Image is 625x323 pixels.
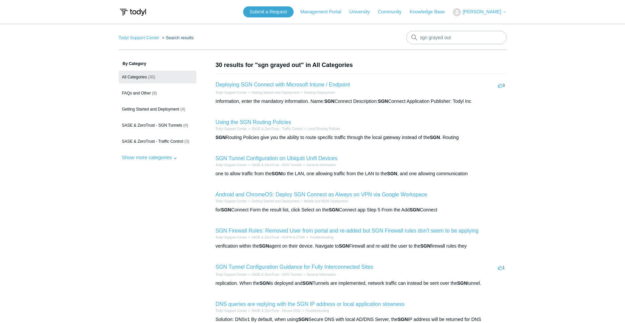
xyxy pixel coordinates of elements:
li: Todyl Support Center [216,272,247,277]
em: SGN [457,280,467,286]
em: SGN [387,171,397,176]
a: Deploying SGN Connect with Microsoft Intune / Endpoint [216,82,350,87]
li: Getting Started and Deployment [247,90,299,95]
div: one to allow traffic from the to the LAN, one allowing traffic from the LAN to the , and one allo... [216,170,507,177]
a: Android and ChromeOS: Deploy SGN Connect as Always on VPN via Google Workspace [216,192,427,197]
a: SASE & ZeroTrust - SGN Tunnels [251,273,302,276]
span: SASE & ZeroTrust - SGN Tunnels [122,123,182,128]
a: General Information [306,163,336,167]
span: (30) [148,75,155,79]
em: SGN [410,207,420,212]
em: SGN [221,207,231,212]
a: Troubleshooting [310,236,333,239]
em: SGN [378,99,388,104]
a: Community [378,8,408,15]
div: verification within the agent on their device. Navigate to Firewall and re-add the user to the fi... [216,243,507,250]
a: Using the SGN Routing Policies [216,119,291,125]
li: Todyl Support Center [216,163,247,168]
button: [PERSON_NAME] [453,8,506,16]
span: All Categories [122,75,147,79]
div: for Connect Form the result list, click Select on the Connect app Step 5 From the Add Connect [216,206,507,213]
a: Todyl Support Center [119,35,160,40]
a: Getting Started and Deployment (4) [119,103,196,116]
span: [PERSON_NAME] [462,9,501,14]
a: Getting Started and Deployment [251,199,299,203]
li: Desktop Deployment [299,90,335,95]
em: SGN [398,317,408,322]
em: SGN [259,243,269,249]
em: SGN [302,280,312,286]
li: SASE & ZeroTrust - NGFW & ZTNA [247,235,305,240]
a: Troubleshooting [305,309,329,313]
em: SGN [272,171,282,176]
a: SASE & ZeroTrust - SGN Tunnels [251,163,302,167]
a: DNS queries are replying with the SGN IP address or local application slowness [216,301,405,307]
h1: 30 results for "sgn grayed out" in All Categories [216,61,507,70]
li: Todyl Support Center [119,35,161,40]
a: FAQs and Other (8) [119,87,196,100]
li: Mobile and MDM Deployment [299,199,348,204]
em: SGN [420,243,430,249]
a: SASE & ZeroTrust - Traffic Control [251,127,303,131]
span: Getting Started and Deployment [122,107,179,112]
em: SGN [259,280,270,286]
span: (3) [184,139,189,144]
a: SASE & ZeroTrust - SGN Tunnels (4) [119,119,196,132]
a: Submit a Request [243,6,294,17]
li: SASE & ZeroTrust - Secure DNS [247,308,300,313]
span: FAQs and Other [122,91,151,95]
a: Management Portal [300,8,348,15]
em: SGN [339,243,349,249]
li: Getting Started and Deployment [247,199,299,204]
a: SGN Tunnel Configuration Guidance for Fully Interconnected Sites [216,264,373,270]
a: Knowledge Base [410,8,451,15]
em: SGN [324,99,334,104]
a: Todyl Support Center [216,273,247,276]
span: (4) [183,123,188,128]
a: SASE & ZeroTrust - NGFW & ZTNA [251,236,305,239]
li: Todyl Support Center [216,90,247,95]
a: Local Routing Policies [307,127,340,131]
a: University [349,8,376,15]
span: (8) [152,91,157,95]
span: 1 [498,265,505,270]
li: Todyl Support Center [216,308,247,313]
a: SGN Firewall Rules: Removed User from portal and re-added but SGN Firewall rules don't seem to be... [216,228,479,234]
a: Todyl Support Center [216,91,247,94]
li: Local Routing Policies [303,126,340,131]
li: SASE & ZeroTrust - SGN Tunnels [247,163,302,168]
a: SASE & ZeroTrust - Secure DNS [251,309,300,313]
a: Todyl Support Center [216,236,247,239]
li: Troubleshooting [301,308,329,313]
input: Search [406,31,507,44]
div: Solution: DNSv1 By default, when using Secure DNS with local AD/DNS Server, the IP address will b... [216,316,507,323]
a: Desktop Deployment [304,91,335,94]
a: All Categories (30) [119,71,196,83]
li: General Information [302,272,336,277]
a: Todyl Support Center [216,163,247,167]
li: SASE & ZeroTrust - SGN Tunnels [247,272,302,277]
div: Routing Policies give you the ability to route specific traffic through the local gateway instead... [216,134,507,141]
li: General Information [302,163,336,168]
a: General Information [306,273,336,276]
li: Troubleshooting [305,235,333,240]
div: Information, enter the mandatory information. Name: Connect Description: Connect Application Publ... [216,98,507,105]
a: SGN Tunnel Configuration on Ubiquiti Unifi Devices [216,155,338,161]
li: Todyl Support Center [216,199,247,204]
a: Todyl Support Center [216,309,247,313]
em: SGN [216,135,226,140]
li: Search results [161,35,194,40]
span: (4) [180,107,185,112]
a: Todyl Support Center [216,127,247,131]
li: SASE & ZeroTrust - Traffic Control [247,126,303,131]
li: Todyl Support Center [216,126,247,131]
em: SGN [430,135,440,140]
span: 3 [498,83,505,88]
a: Getting Started and Deployment [251,91,299,94]
li: Todyl Support Center [216,235,247,240]
a: Mobile and MDM Deployment [304,199,348,203]
div: replication. When the is deployed and Tunnels are implemented, network traffic can instead be sen... [216,280,507,287]
em: SGN [298,317,308,322]
a: SASE & ZeroTrust - Traffic Control (3) [119,135,196,148]
button: Show more categories [119,151,181,164]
